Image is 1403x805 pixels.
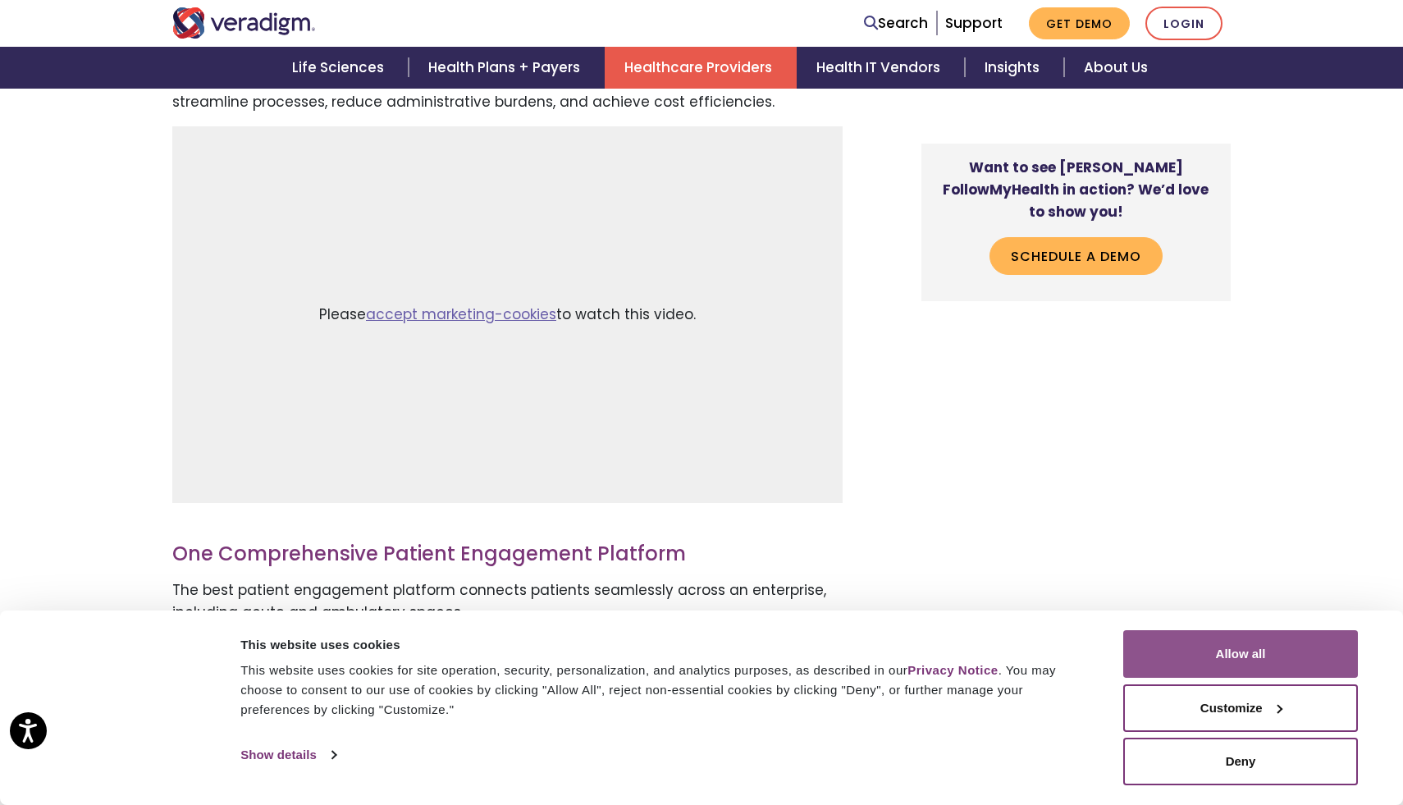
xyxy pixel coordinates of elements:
[319,304,696,326] span: Please to watch this video.
[1123,738,1358,785] button: Deny
[1145,7,1222,40] a: Login
[172,579,843,624] p: The best patient engagement platform connects patients seamlessly across an enterprise, including...
[945,13,1003,33] a: Support
[943,158,1209,222] strong: Want to see [PERSON_NAME] FollowMyHealth in action? We’d love to show you!
[1123,684,1358,732] button: Customize
[240,661,1086,720] div: This website uses cookies for site operation, security, personalization, and analytics purposes, ...
[797,47,965,89] a: Health IT Vendors
[172,542,843,566] h3: One Comprehensive Patient Engagement Platform
[1029,7,1130,39] a: Get Demo
[240,743,336,767] a: Show details
[366,304,556,324] a: accept marketing-cookies
[272,47,409,89] a: Life Sciences
[172,7,316,39] img: Veradigm logo
[965,47,1064,89] a: Insights
[1064,47,1168,89] a: About Us
[240,635,1086,655] div: This website uses cookies
[907,663,998,677] a: Privacy Notice
[864,12,928,34] a: Search
[409,47,605,89] a: Health Plans + Payers
[605,47,797,89] a: Healthcare Providers
[1123,630,1358,678] button: Allow all
[989,237,1163,275] a: Schedule a Demo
